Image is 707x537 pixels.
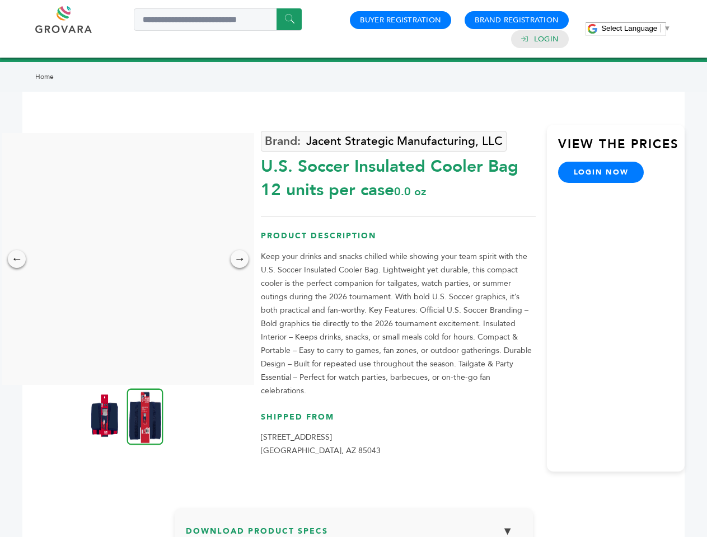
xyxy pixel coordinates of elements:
a: Buyer Registration [360,15,441,25]
h3: Shipped From [261,412,536,431]
p: Keep your drinks and snacks chilled while showing your team spirit with the U.S. Soccer Insulated... [261,250,536,398]
span: ​ [660,24,661,32]
div: U.S. Soccer Insulated Cooler Bag 12 units per case [261,149,536,202]
span: Select Language [601,24,657,32]
span: 0.0 oz [394,184,426,199]
img: U.S. Soccer Insulated Cooler Bag 12 units per case 0.0 oz [91,393,119,438]
h3: Product Description [261,230,536,250]
span: ▼ [663,24,671,32]
a: Brand Registration [475,15,559,25]
a: Home [35,72,54,81]
div: → [231,250,249,268]
h3: View the Prices [558,136,685,162]
p: [STREET_ADDRESS] [GEOGRAPHIC_DATA], AZ 85043 [261,431,536,458]
img: U.S. Soccer Insulated Cooler Bag 12 units per case 0.0 oz [127,388,163,445]
a: login now [558,162,644,183]
a: Select Language​ [601,24,671,32]
a: Login [534,34,559,44]
div: ← [8,250,26,268]
a: Jacent Strategic Manufacturing, LLC [261,131,507,152]
input: Search a product or brand... [134,8,302,31]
